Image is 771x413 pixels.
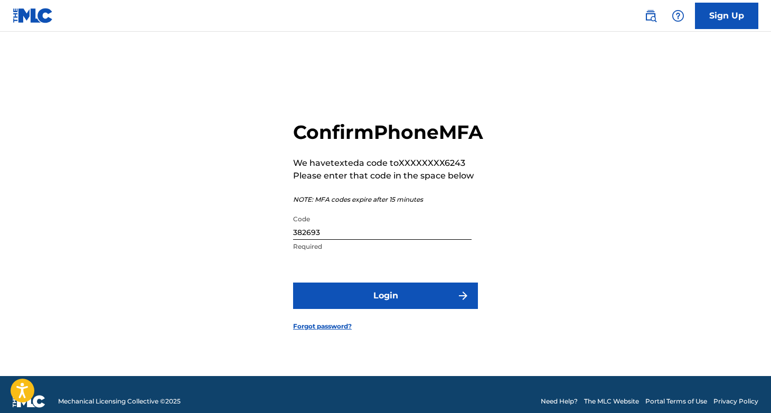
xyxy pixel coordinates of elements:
a: Need Help? [541,397,578,406]
img: f7272a7cc735f4ea7f67.svg [457,289,469,302]
p: Required [293,242,472,251]
a: Sign Up [695,3,758,29]
p: We have texted a code to XXXXXXXX6243 [293,157,483,170]
a: Portal Terms of Use [645,397,707,406]
button: Login [293,283,478,309]
img: help [672,10,684,22]
img: logo [13,395,45,408]
a: Forgot password? [293,322,352,331]
img: MLC Logo [13,8,53,23]
h2: Confirm Phone MFA [293,120,483,144]
p: NOTE: MFA codes expire after 15 minutes [293,195,483,204]
span: Mechanical Licensing Collective © 2025 [58,397,181,406]
img: search [644,10,657,22]
a: Privacy Policy [713,397,758,406]
a: Public Search [640,5,661,26]
a: The MLC Website [584,397,639,406]
div: Help [667,5,689,26]
p: Please enter that code in the space below [293,170,483,182]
